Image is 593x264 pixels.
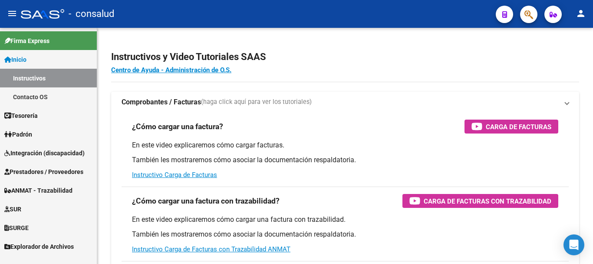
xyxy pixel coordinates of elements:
p: En este video explicaremos cómo cargar facturas. [132,140,558,150]
strong: Comprobantes / Facturas [122,97,201,107]
p: En este video explicaremos cómo cargar una factura con trazabilidad. [132,215,558,224]
a: Instructivo Carga de Facturas [132,171,217,179]
h3: ¿Cómo cargar una factura? [132,120,223,133]
span: SUR [4,204,21,214]
span: Inicio [4,55,26,64]
p: También les mostraremos cómo asociar la documentación respaldatoria. [132,230,558,239]
span: Padrón [4,130,32,139]
button: Carga de Facturas [465,120,558,134]
button: Carga de Facturas con Trazabilidad [402,194,558,208]
h2: Instructivos y Video Tutoriales SAAS [111,49,579,65]
span: Carga de Facturas con Trazabilidad [424,196,551,207]
span: Firma Express [4,36,49,46]
span: - consalud [69,4,114,23]
h3: ¿Cómo cargar una factura con trazabilidad? [132,195,280,207]
span: Explorador de Archivos [4,242,74,251]
span: Prestadores / Proveedores [4,167,83,177]
a: Centro de Ayuda - Administración de O.S. [111,66,231,74]
span: (haga click aquí para ver los tutoriales) [201,97,312,107]
span: Carga de Facturas [486,121,551,132]
span: ANMAT - Trazabilidad [4,186,72,195]
div: Open Intercom Messenger [563,234,584,255]
mat-icon: menu [7,8,17,19]
mat-expansion-panel-header: Comprobantes / Facturas(haga click aquí para ver los tutoriales) [111,92,579,113]
p: También les mostraremos cómo asociar la documentación respaldatoria. [132,155,558,165]
span: Tesorería [4,111,38,120]
mat-icon: person [576,8,586,19]
span: SURGE [4,223,29,233]
a: Instructivo Carga de Facturas con Trazabilidad ANMAT [132,245,290,253]
span: Integración (discapacidad) [4,148,85,158]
